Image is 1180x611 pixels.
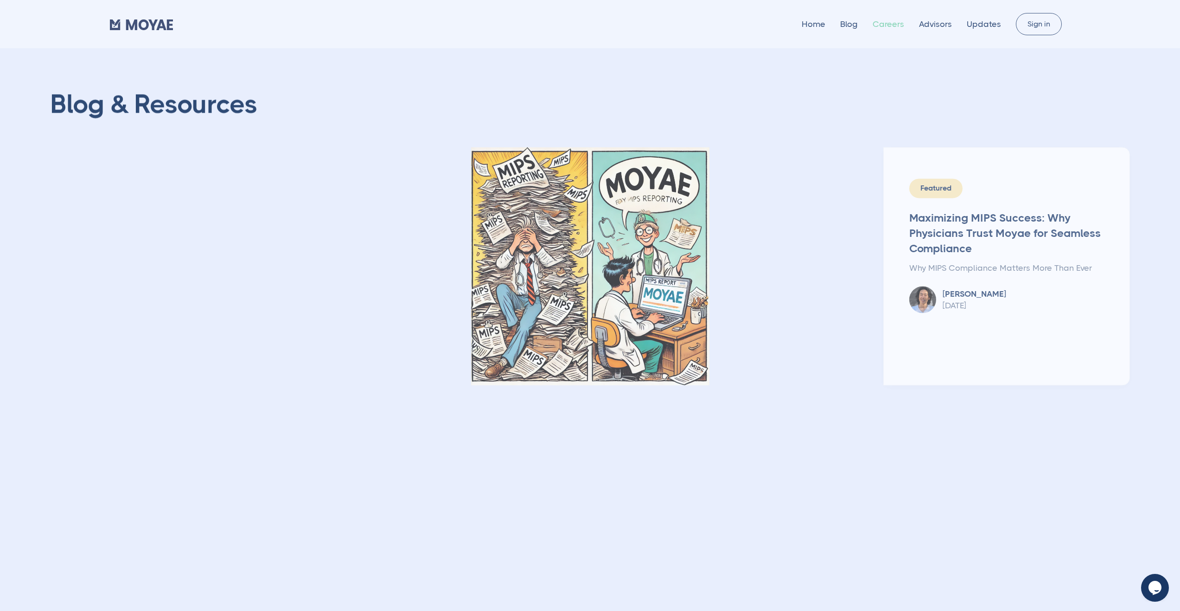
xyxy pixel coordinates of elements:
img: Doug Phung [909,286,936,313]
h1: Blog & Resources [50,89,257,118]
div: [PERSON_NAME] [943,289,1006,299]
a: Blog [840,19,858,29]
a: Home [802,19,825,29]
img: Maximizing MIPS Success: Why Physicians Trust Moyae for Seamless Compliance [185,147,995,385]
a: Updates [967,19,1001,29]
a: Maximizing MIPS Success: Why Physicians Trust Moyae for Seamless ComplianceFeaturedMaximizing MIP... [50,147,1130,385]
a: home [110,17,172,31]
div: Featured [909,178,963,198]
p: Why MIPS Compliance Matters More Than Ever [909,261,1104,275]
a: Sign in [1016,13,1062,35]
div: [DATE] [943,301,1006,310]
img: Moyae Logo [110,19,172,30]
h2: Maximizing MIPS Success: Why Physicians Trust Moyae for Seamless Compliance [909,210,1104,256]
a: Advisors [919,19,952,29]
a: Careers [873,19,904,29]
iframe: chat widget [1141,574,1171,602]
